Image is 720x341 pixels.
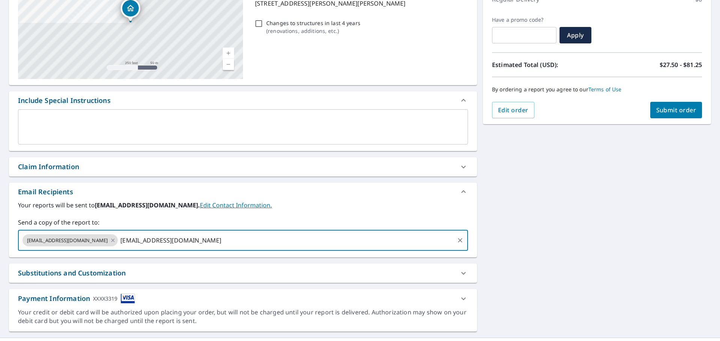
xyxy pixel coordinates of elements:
[18,201,468,210] label: Your reports will be sent to
[266,27,360,35] p: ( renovations, additions, etc. )
[223,59,234,70] a: Current Level 17, Zoom Out
[18,162,79,172] div: Claim Information
[18,308,468,325] div: Your credit or debit card will be authorized upon placing your order, but will not be charged unt...
[660,60,702,69] p: $27.50 - $81.25
[492,16,556,23] label: Have a promo code?
[18,218,468,227] label: Send a copy of the report to:
[121,293,135,304] img: cardImage
[9,183,477,201] div: Email Recipients
[18,293,135,304] div: Payment Information
[18,95,111,106] div: Include Special Instructions
[22,234,118,246] div: [EMAIL_ADDRESS][DOMAIN_NAME]
[200,201,272,209] a: EditContactInfo
[9,289,477,308] div: Payment InformationXXXX3319cardImage
[93,293,117,304] div: XXXX3319
[455,235,465,246] button: Clear
[492,86,702,93] p: By ordering a report you agree to our
[559,27,591,43] button: Apply
[95,201,200,209] b: [EMAIL_ADDRESS][DOMAIN_NAME].
[656,106,696,114] span: Submit order
[223,48,234,59] a: Current Level 17, Zoom In
[266,19,360,27] p: Changes to structures in last 4 years
[498,106,528,114] span: Edit order
[650,102,702,118] button: Submit order
[492,60,597,69] p: Estimated Total (USD):
[565,31,585,39] span: Apply
[9,264,477,283] div: Substitutions and Customization
[9,157,477,176] div: Claim Information
[18,268,126,278] div: Substitutions and Customization
[18,187,73,197] div: Email Recipients
[588,86,622,93] a: Terms of Use
[22,237,112,244] span: [EMAIL_ADDRESS][DOMAIN_NAME]
[9,91,477,109] div: Include Special Instructions
[492,102,534,118] button: Edit order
